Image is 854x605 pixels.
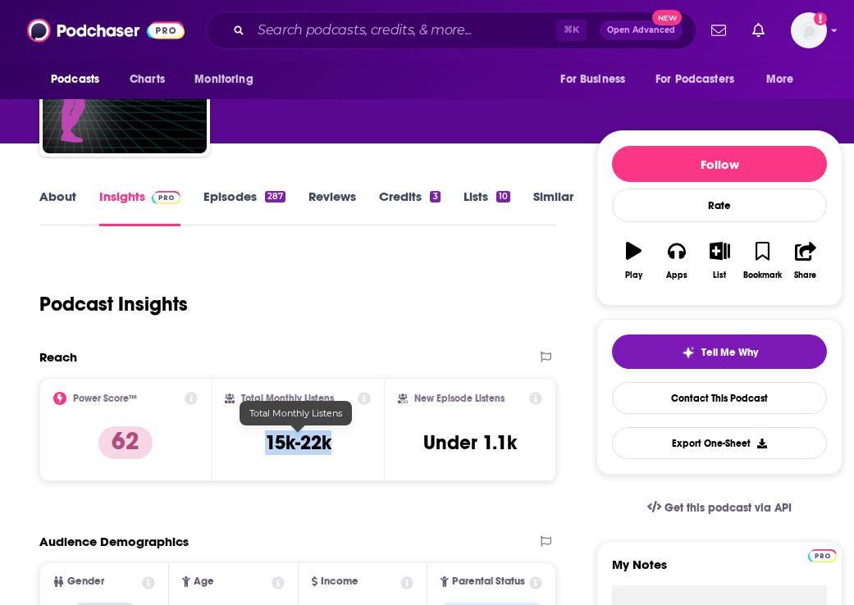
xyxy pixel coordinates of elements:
a: Contact This Podcast [612,382,827,414]
a: Reviews [308,189,356,226]
div: Search podcasts, credits, & more... [206,11,696,49]
a: InsightsPodchaser Pro [99,189,180,226]
p: 62 [98,426,153,459]
a: Get this podcast via API [634,488,805,528]
span: Podcasts [51,68,99,91]
h2: Audience Demographics [39,534,189,549]
h3: 15k-22k [265,430,331,455]
span: For Podcasters [655,68,734,91]
span: Tell Me Why [701,346,758,359]
div: 10 [496,191,510,202]
span: Income [321,576,358,587]
a: Credits3 [379,189,440,226]
h2: Power Score™ [73,393,137,404]
button: open menu [645,64,758,95]
button: List [698,231,741,290]
span: Parental Status [452,576,525,587]
svg: Email not verified [814,12,827,25]
span: Gender [67,576,104,587]
a: Pro website [808,547,837,562]
div: Play [625,271,642,280]
div: List [713,271,726,280]
button: Apps [655,231,698,290]
button: Export One-Sheet [612,427,827,459]
span: More [766,68,794,91]
div: Bookmark [743,271,782,280]
span: Monitoring [194,68,253,91]
img: Podchaser Pro [808,549,837,562]
span: New [652,10,682,25]
h2: Reach [39,349,77,365]
button: Follow [612,146,827,182]
span: Logged in as PR104West [791,12,827,48]
button: open menu [39,64,121,95]
span: Get this podcast via API [664,501,792,515]
a: Show notifications dropdown [705,16,733,44]
a: Episodes287 [203,189,285,226]
span: ⌘ K [556,20,587,41]
a: Lists10 [464,189,510,226]
button: Open AdvancedNew [600,20,683,40]
button: open menu [183,64,274,95]
button: open menu [549,64,646,95]
img: Podchaser Pro [152,191,180,204]
div: Apps [666,271,687,280]
a: Show notifications dropdown [746,16,771,44]
div: Share [794,271,816,280]
div: 287 [265,191,285,202]
h2: New Episode Listens [414,393,505,404]
a: Charts [119,64,175,95]
button: Play [612,231,655,290]
img: User Profile [791,12,827,48]
a: About [39,189,76,226]
img: Podchaser - Follow, Share and Rate Podcasts [27,15,185,46]
span: Open Advanced [607,26,675,34]
button: Show profile menu [791,12,827,48]
h3: Under 1.1k [423,430,517,455]
label: My Notes [612,557,827,585]
img: tell me why sparkle [682,346,695,359]
button: Share [784,231,827,290]
button: open menu [755,64,815,95]
h2: Total Monthly Listens [241,393,334,404]
span: Total Monthly Listens [249,407,342,419]
a: Similar [533,189,573,226]
button: tell me why sparkleTell Me Why [612,334,827,369]
div: Rate [612,189,827,222]
span: For Business [560,68,625,91]
span: Charts [130,68,165,91]
h1: Podcast Insights [39,292,188,316]
input: Search podcasts, credits, & more... [251,17,556,43]
span: Age [194,576,214,587]
button: Bookmark [741,231,783,290]
div: 3 [430,191,440,202]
